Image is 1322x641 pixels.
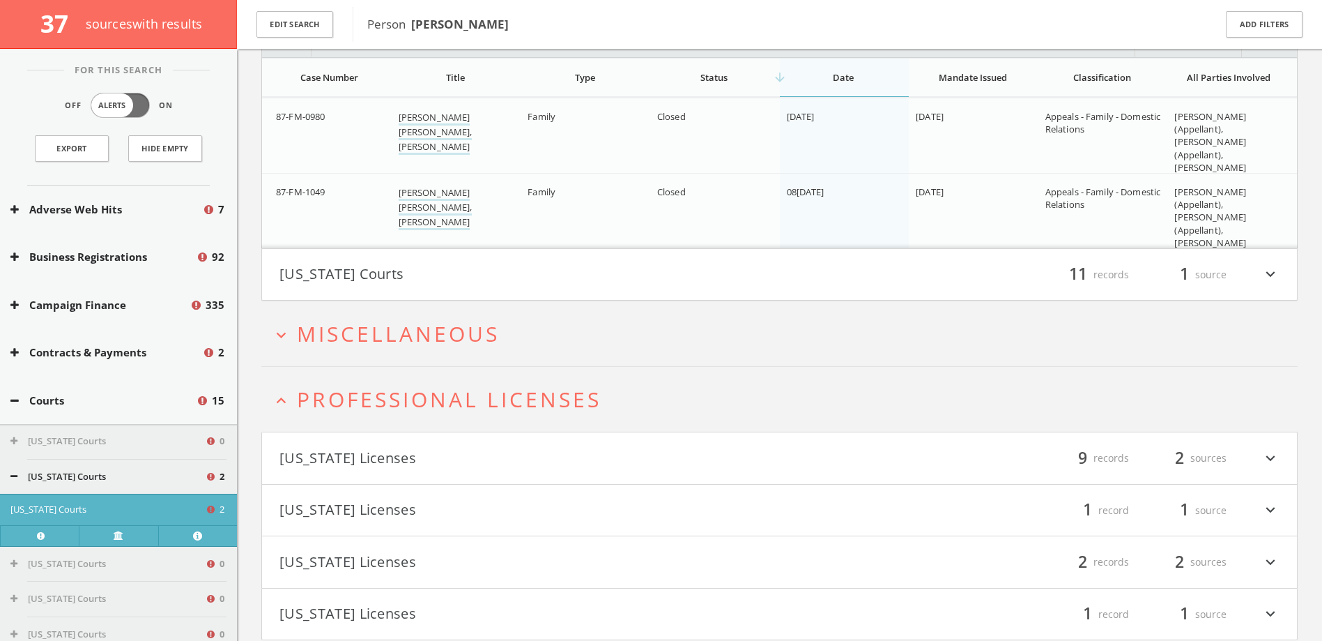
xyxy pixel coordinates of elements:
span: 0 [220,435,224,448]
div: sources [1143,550,1227,574]
span: 1 [1077,602,1098,626]
div: records [1045,263,1129,287]
span: Person [367,16,509,32]
span: Family [528,110,555,123]
span: 08[DATE] [787,186,824,198]
div: Case Number [276,71,383,84]
span: 11 [1063,262,1093,287]
button: Edit Search [256,11,333,38]
span: Miscellaneous [297,319,500,348]
span: 1 [1077,498,1098,522]
i: expand_less [272,391,291,410]
span: 335 [206,297,224,313]
button: Business Registrations [10,249,196,265]
button: [US_STATE] Courts [10,435,205,448]
a: Verify at source [79,525,157,546]
div: source [1143,499,1227,522]
span: 37 [40,7,80,40]
span: 2 [1169,550,1190,574]
div: Status [657,71,771,84]
button: [US_STATE] Licenses [279,446,780,470]
div: grid [262,98,1297,248]
i: expand_more [1261,499,1279,522]
span: Closed [657,186,686,198]
span: 7 [218,202,224,218]
div: source [1143,603,1227,626]
button: Contracts & Payments [10,345,202,361]
span: 87-FM-1049 [276,186,325,198]
span: 9 [1072,446,1093,470]
button: Campaign Finance [10,297,190,313]
span: 92 [212,249,224,265]
div: Classification [1045,71,1160,84]
span: [DATE] [916,186,944,198]
span: [PERSON_NAME] (Appellant), [PERSON_NAME] (Appellant), [PERSON_NAME] (Appellee), [PERSON_NAME] (Ap... [1174,110,1246,211]
div: sources [1143,446,1227,470]
span: 1 [1174,498,1195,522]
div: Type [528,71,642,84]
b: [PERSON_NAME] [411,16,509,32]
span: 2 [220,503,224,517]
div: Date [787,71,901,84]
div: record [1045,603,1129,626]
span: Closed [657,110,686,123]
div: source [1143,263,1227,287]
span: 2 [1169,446,1190,470]
a: [PERSON_NAME] [PERSON_NAME], [PERSON_NAME] [399,186,472,230]
span: 2 [1072,550,1093,574]
span: For This Search [64,63,173,77]
div: All Parties Involved [1174,71,1283,84]
span: 0 [220,557,224,571]
button: Courts [10,393,196,409]
div: Title [399,71,513,84]
button: [US_STATE] Courts [10,470,205,484]
i: expand_more [272,326,291,345]
span: 2 [220,470,224,484]
span: 15 [212,393,224,409]
i: expand_more [1261,263,1279,287]
i: arrow_downward [773,70,787,84]
button: expand_lessProfessional Licenses [272,388,1298,411]
span: [DATE] [787,110,815,123]
span: Professional Licenses [297,385,601,414]
i: expand_more [1261,603,1279,626]
span: Appeals - Family - Domestic Relations [1045,110,1161,135]
button: Add Filters [1226,11,1302,38]
button: [US_STATE] Licenses [279,603,780,626]
button: Adverse Web Hits [10,202,202,218]
div: records [1045,446,1129,470]
div: records [1045,550,1129,574]
i: expand_more [1261,446,1279,470]
div: record [1045,499,1129,522]
span: [DATE] [916,110,944,123]
span: [PERSON_NAME] (Appellant), [PERSON_NAME] (Appellant), [PERSON_NAME] (Appellee), [PERSON_NAME] (Ap... [1174,186,1246,287]
div: Mandate Issued [916,71,1030,84]
span: On [159,100,173,112]
button: [US_STATE] Courts [10,592,205,606]
span: 1 [1174,602,1195,626]
button: [US_STATE] Courts [10,557,205,571]
button: [US_STATE] Courts [10,503,205,517]
button: [US_STATE] Licenses [279,550,780,574]
button: expand_moreMiscellaneous [272,322,1298,345]
a: Export [35,135,109,162]
span: source s with results [86,15,203,32]
span: Off [65,100,82,112]
i: expand_more [1261,550,1279,574]
span: 1 [1174,262,1195,287]
span: 87-FM-0980 [276,110,325,123]
span: 2 [218,345,224,361]
button: [US_STATE] Licenses [279,499,780,522]
span: Appeals - Family - Domestic Relations [1045,186,1161,211]
span: Family [528,186,555,198]
span: 0 [220,592,224,606]
button: [US_STATE] Courts [279,263,780,287]
a: [PERSON_NAME] [PERSON_NAME], [PERSON_NAME] [399,111,472,155]
button: Hide Empty [128,135,202,162]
